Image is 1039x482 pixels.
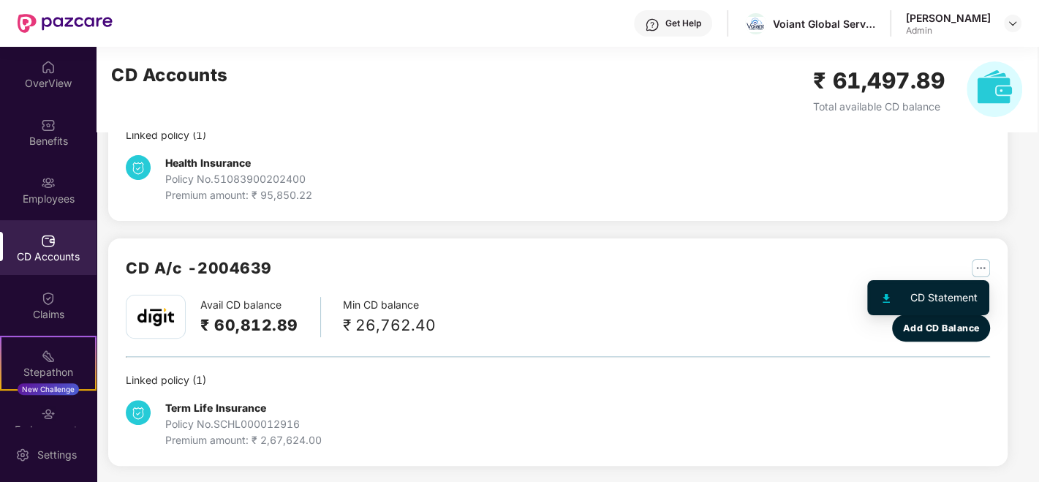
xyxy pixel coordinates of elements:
[41,291,56,306] img: svg+xml;base64,PHN2ZyBpZD0iQ2xhaW0iIHhtbG5zPSJodHRwOi8vd3d3LnczLm9yZy8yMDAwL3N2ZyIgd2lkdGg9IjIwIi...
[773,17,875,31] div: Voiant Global Services India Private Limited
[910,290,978,306] div: CD Statement
[41,118,56,132] img: svg+xml;base64,PHN2ZyBpZD0iQmVuZWZpdHMiIHhtbG5zPSJodHRwOi8vd3d3LnczLm9yZy8yMDAwL3N2ZyIgd2lkdGg9Ij...
[200,313,298,337] h2: ₹ 60,812.89
[200,297,321,337] div: Avail CD balance
[883,294,890,303] img: svg+xml;base64,PHN2ZyB4bWxucz0iaHR0cDovL3d3dy53My5vcmcvMjAwMC9zdmciIHhtbG5zOnhsaW5rPSJodHRwOi8vd3...
[813,64,945,98] h2: ₹ 61,497.89
[165,171,312,187] div: Policy No. 51083900202400
[165,402,266,414] b: Term Life Insurance
[1,365,95,380] div: Stepathon
[165,187,312,203] div: Premium amount: ₹ 95,850.22
[903,321,980,336] span: Add CD Balance
[15,448,30,462] img: svg+xml;base64,PHN2ZyBpZD0iU2V0dGluZy0yMHgyMCIgeG1sbnM9Imh0dHA6Ly93d3cudzMub3JnLzIwMDAvc3ZnIiB3aW...
[665,18,701,29] div: Get Help
[18,14,113,33] img: New Pazcare Logo
[41,176,56,190] img: svg+xml;base64,PHN2ZyBpZD0iRW1wbG95ZWVzIiB4bWxucz0iaHR0cDovL3d3dy53My5vcmcvMjAwMC9zdmciIHdpZHRoPS...
[892,315,990,342] button: Add CD Balance
[165,432,322,448] div: Premium amount: ₹ 2,67,624.00
[41,407,56,421] img: svg+xml;base64,PHN2ZyBpZD0iRW5kb3JzZW1lbnRzIiB4bWxucz0iaHR0cDovL3d3dy53My5vcmcvMjAwMC9zdmciIHdpZH...
[972,259,990,277] img: svg+xml;base64,PHN2ZyB4bWxucz0iaHR0cDovL3d3dy53My5vcmcvMjAwMC9zdmciIHdpZHRoPSIyNSIgaGVpZ2h0PSIyNS...
[18,383,79,395] div: New Challenge
[41,60,56,75] img: svg+xml;base64,PHN2ZyBpZD0iSG9tZSIgeG1sbnM9Imh0dHA6Ly93d3cudzMub3JnLzIwMDAvc3ZnIiB3aWR0aD0iMjAiIG...
[906,11,991,25] div: [PERSON_NAME]
[906,25,991,37] div: Admin
[126,256,272,280] h2: CD A/c - 2004639
[126,127,990,143] div: Linked policy ( 1 )
[137,308,174,326] img: godigit.png
[343,313,436,337] div: ₹ 26,762.40
[745,17,766,32] img: IMG_8296.jpg
[126,372,990,388] div: Linked policy ( 1 )
[967,61,1022,117] img: svg+xml;base64,PHN2ZyB4bWxucz0iaHR0cDovL3d3dy53My5vcmcvMjAwMC9zdmciIHhtbG5zOnhsaW5rPSJodHRwOi8vd3...
[126,155,151,180] img: svg+xml;base64,PHN2ZyB4bWxucz0iaHR0cDovL3d3dy53My5vcmcvMjAwMC9zdmciIHdpZHRoPSIzNCIgaGVpZ2h0PSIzNC...
[111,61,228,89] h2: CD Accounts
[813,100,940,113] span: Total available CD balance
[1007,18,1019,29] img: svg+xml;base64,PHN2ZyBpZD0iRHJvcGRvd24tMzJ4MzIiIHhtbG5zPSJodHRwOi8vd3d3LnczLm9yZy8yMDAwL3N2ZyIgd2...
[645,18,660,32] img: svg+xml;base64,PHN2ZyBpZD0iSGVscC0zMngzMiIgeG1sbnM9Imh0dHA6Ly93d3cudzMub3JnLzIwMDAvc3ZnIiB3aWR0aD...
[126,400,151,425] img: svg+xml;base64,PHN2ZyB4bWxucz0iaHR0cDovL3d3dy53My5vcmcvMjAwMC9zdmciIHdpZHRoPSIzNCIgaGVpZ2h0PSIzNC...
[165,416,322,432] div: Policy No. SCHL000012916
[343,297,436,337] div: Min CD balance
[165,157,251,169] b: Health Insurance
[33,448,81,462] div: Settings
[41,233,56,248] img: svg+xml;base64,PHN2ZyBpZD0iQ0RfQWNjb3VudHMiIGRhdGEtbmFtZT0iQ0QgQWNjb3VudHMiIHhtbG5zPSJodHRwOi8vd3...
[41,349,56,364] img: svg+xml;base64,PHN2ZyB4bWxucz0iaHR0cDovL3d3dy53My5vcmcvMjAwMC9zdmciIHdpZHRoPSIyMSIgaGVpZ2h0PSIyMC...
